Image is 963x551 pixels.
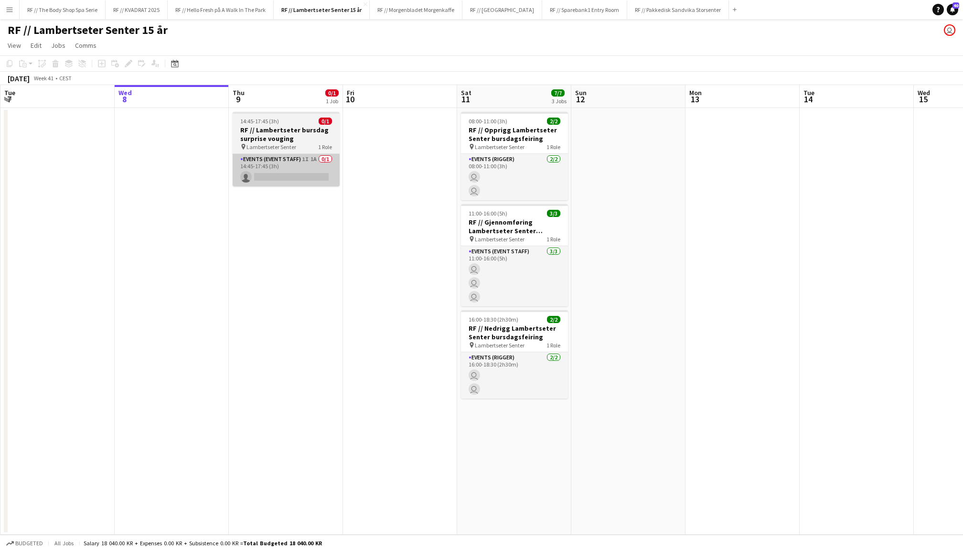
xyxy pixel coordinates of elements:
span: Wed [118,88,132,97]
button: RF // Pakkedisk Sandvika Storsenter [627,0,729,19]
span: Edit [31,41,42,50]
span: Total Budgeted 18 040.00 KR [243,540,322,547]
button: RF // Morgenbladet Morgenkaffe [370,0,462,19]
span: Week 41 [32,75,55,82]
span: Mon [689,88,702,97]
app-job-card: 14:45-17:45 (3h)0/1RF // Lambertseter bursdag surprise vouging Lambertseter Senter1 RoleEvents (E... [233,112,340,186]
span: Sat [461,88,471,97]
span: Tue [803,88,814,97]
button: RF // KVADRAT 2025 [106,0,168,19]
app-job-card: 11:00-16:00 (5h)3/3RF // Gjennomføring Lambertseter Senter bursdagsfeiring Lambertseter Senter1 R... [461,204,568,306]
h1: RF // Lambertseter Senter 15 år [8,23,168,37]
span: 10 [345,94,354,105]
a: 40 [947,4,958,15]
span: Thu [233,88,245,97]
button: RF // Sparebank1 Entry Room [542,0,627,19]
span: All jobs [53,540,75,547]
span: 1 Role [318,143,332,151]
span: 7/7 [551,89,565,97]
h3: RF // Opprigg Lambertseter Senter bursdagsfeiring [461,126,568,143]
span: Lambertseter Senter [475,236,524,243]
span: 13 [688,94,702,105]
h3: RF // Gjennomføring Lambertseter Senter bursdagsfeiring [461,218,568,235]
a: Edit [27,39,45,52]
app-card-role: Events (Rigger)2/208:00-11:00 (3h) [461,154,568,200]
button: RF // Hello Fresh på A Walk In The Park [168,0,274,19]
span: Jobs [51,41,65,50]
span: 7 [3,94,15,105]
span: Fri [347,88,354,97]
span: 0/1 [325,89,339,97]
app-job-card: 16:00-18:30 (2h30m)2/2RF // Nedrigg Lambertseter Senter bursdagsfeiring Lambertseter Senter1 Role... [461,310,568,399]
span: 1 Role [546,143,560,151]
span: Budgeted [15,540,43,547]
button: RF // Lambertseter Senter 15 år [274,0,370,19]
span: Lambertseter Senter [475,143,524,151]
span: 15 [916,94,930,105]
span: 3/3 [547,210,560,217]
span: Sun [575,88,587,97]
span: View [8,41,21,50]
span: 08:00-11:00 (3h) [469,118,507,125]
span: 14:45-17:45 (3h) [240,118,279,125]
span: 40 [952,2,959,9]
div: [DATE] [8,74,30,83]
button: RF // The Body Shop Spa Serie [20,0,106,19]
button: Budgeted [5,538,44,549]
app-card-role: Events (Event Staff)3/311:00-16:00 (5h) [461,246,568,306]
div: CEST [59,75,72,82]
span: Comms [75,41,96,50]
app-card-role: Events (Rigger)2/216:00-18:30 (2h30m) [461,352,568,399]
span: 1 Role [546,342,560,349]
span: 2/2 [547,316,560,323]
span: 11 [460,94,471,105]
div: 3 Jobs [552,97,567,105]
span: 1 Role [546,236,560,243]
span: 2/2 [547,118,560,125]
span: 12 [574,94,587,105]
span: 16:00-18:30 (2h30m) [469,316,518,323]
span: 9 [231,94,245,105]
h3: RF // Lambertseter bursdag surprise vouging [233,126,340,143]
app-card-role: Events (Event Staff)1I1A0/114:45-17:45 (3h) [233,154,340,186]
app-job-card: 08:00-11:00 (3h)2/2RF // Opprigg Lambertseter Senter bursdagsfeiring Lambertseter Senter1 RoleEve... [461,112,568,200]
span: 14 [802,94,814,105]
span: Wed [918,88,930,97]
button: RF // [GEOGRAPHIC_DATA] [462,0,542,19]
div: Salary 18 040.00 KR + Expenses 0.00 KR + Subsistence 0.00 KR = [84,540,322,547]
a: Jobs [47,39,69,52]
a: View [4,39,25,52]
span: Lambertseter Senter [246,143,296,151]
span: 8 [117,94,132,105]
h3: RF // Nedrigg Lambertseter Senter bursdagsfeiring [461,324,568,341]
div: 1 Job [326,97,338,105]
app-user-avatar: Marit Holvik [944,24,955,36]
span: 0/1 [319,118,332,125]
span: 11:00-16:00 (5h) [469,210,507,217]
span: Lambertseter Senter [475,342,524,349]
a: Comms [71,39,100,52]
span: Tue [4,88,15,97]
